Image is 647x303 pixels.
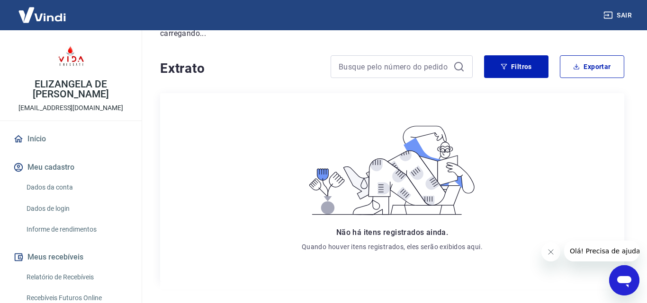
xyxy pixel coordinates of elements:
[602,7,636,24] button: Sair
[609,265,639,295] iframe: Botão para abrir a janela de mensagens
[302,242,483,251] p: Quando houver itens registrados, eles serão exibidos aqui.
[23,220,130,239] a: Informe de rendimentos
[23,178,130,197] a: Dados da conta
[560,55,624,78] button: Exportar
[52,38,90,76] img: fa3f521a-9800-4162-89ac-860278a18416.jpeg
[6,7,80,14] span: Olá! Precisa de ajuda?
[11,129,130,149] a: Início
[11,0,73,29] img: Vindi
[11,157,130,178] button: Meu cadastro
[339,60,449,74] input: Busque pelo número do pedido
[23,199,130,218] a: Dados de login
[18,103,123,113] p: [EMAIL_ADDRESS][DOMAIN_NAME]
[160,59,319,78] h4: Extrato
[336,228,448,237] span: Não há itens registrados ainda.
[541,242,560,261] iframe: Fechar mensagem
[8,79,134,99] p: ELIZANGELA DE [PERSON_NAME]
[160,28,624,39] p: carregando...
[23,268,130,287] a: Relatório de Recebíveis
[564,241,639,261] iframe: Mensagem da empresa
[11,247,130,268] button: Meus recebíveis
[484,55,548,78] button: Filtros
